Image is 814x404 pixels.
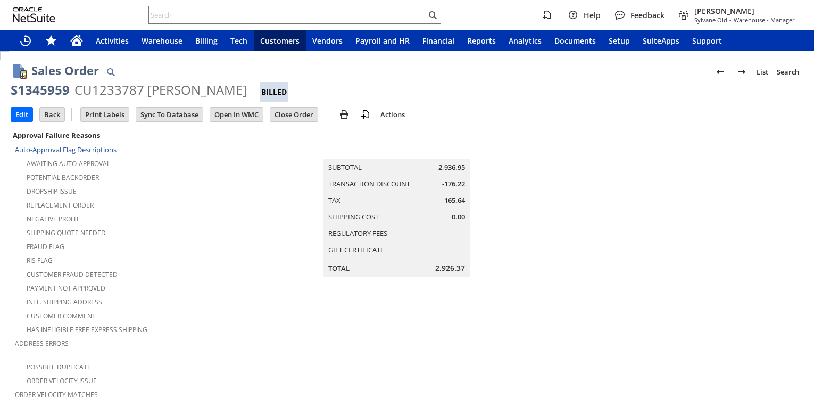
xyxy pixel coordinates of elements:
a: Replacement Order [27,201,94,210]
a: Recent Records [13,30,38,51]
a: Warehouse [135,30,189,51]
svg: Search [426,9,439,21]
a: SuiteApps [636,30,686,51]
a: Tax [328,195,340,205]
a: Shipping Cost [328,212,379,221]
img: Next [735,65,748,78]
input: Edit [11,108,32,121]
span: Billing [195,36,218,46]
a: Billing [189,30,224,51]
div: CU1233787 [PERSON_NAME] [74,81,247,98]
svg: Recent Records [19,34,32,47]
span: Sylvane Old [694,16,727,24]
span: Analytics [509,36,542,46]
a: Transaction Discount [328,179,410,188]
span: Reports [467,36,496,46]
input: Open In WMC [210,108,263,121]
img: Quick Find [104,65,117,78]
a: Support [686,30,728,51]
span: - [729,16,732,24]
span: -176.22 [442,179,465,189]
a: Documents [548,30,602,51]
a: Search [773,63,803,80]
svg: Home [70,34,83,47]
span: 0.00 [452,212,465,222]
a: Analytics [502,30,548,51]
a: Regulatory Fees [328,228,387,238]
caption: Summary [323,142,470,159]
a: Dropship Issue [27,187,77,196]
a: Tech [224,30,254,51]
span: 2,926.37 [435,263,465,274]
a: Address Errors [15,339,69,348]
span: Activities [96,36,129,46]
span: [PERSON_NAME] [694,6,795,16]
a: Fraud Flag [27,242,64,251]
a: Payroll and HR [349,30,416,51]
div: S1345959 [11,81,70,98]
span: Setup [609,36,630,46]
span: Vendors [312,36,343,46]
a: Order Velocity Issue [27,376,97,385]
img: Previous [714,65,727,78]
h1: Sales Order [31,62,99,79]
div: Approval Failure Reasons [11,128,267,142]
span: Feedback [630,10,665,20]
span: Help [584,10,601,20]
a: Total [328,263,350,273]
span: Warehouse [142,36,182,46]
span: 2,936.95 [438,162,465,172]
input: Close Order [270,108,318,121]
span: Tech [230,36,247,46]
a: Home [64,30,89,51]
img: add-record.svg [359,108,372,121]
img: print.svg [338,108,351,121]
a: Financial [416,30,461,51]
div: Shortcuts [38,30,64,51]
a: Setup [602,30,636,51]
span: Support [692,36,722,46]
a: Customers [254,30,306,51]
a: Auto-Approval Flag Descriptions [15,145,117,154]
a: Actions [376,110,409,119]
a: Activities [89,30,135,51]
span: SuiteApps [643,36,679,46]
span: Customers [260,36,300,46]
a: Order Velocity Matches [15,390,98,399]
a: Vendors [306,30,349,51]
span: Documents [554,36,596,46]
div: Billed [260,82,288,102]
a: Shipping Quote Needed [27,228,106,237]
a: Intl. Shipping Address [27,298,102,307]
a: Gift Certificate [328,245,384,254]
a: Potential Backorder [27,173,99,182]
a: Customer Fraud Detected [27,270,118,279]
input: Print Labels [81,108,129,121]
input: Sync To Database [136,108,203,121]
input: Back [40,108,64,121]
a: Possible Duplicate [27,362,91,372]
input: Search [149,9,426,21]
a: Subtotal [328,162,362,172]
a: Reports [461,30,502,51]
a: Payment not approved [27,284,105,293]
a: Customer Comment [27,311,96,320]
span: Warehouse - Manager [734,16,795,24]
a: Awaiting Auto-Approval [27,159,110,168]
a: Negative Profit [27,215,79,224]
svg: logo [13,7,55,22]
a: RIS flag [27,256,53,265]
a: List [752,63,773,80]
a: Has Ineligible Free Express Shipping [27,325,147,334]
span: 165.64 [444,195,465,205]
span: Financial [422,36,454,46]
span: Payroll and HR [355,36,410,46]
svg: Shortcuts [45,34,57,47]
